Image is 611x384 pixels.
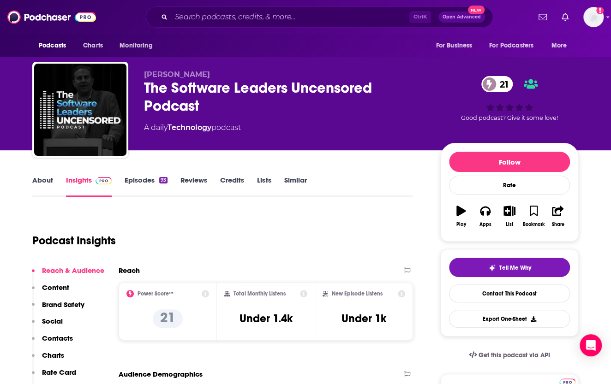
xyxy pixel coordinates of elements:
[443,15,481,19] span: Open Advanced
[551,39,567,52] span: More
[42,283,69,292] p: Content
[32,266,104,283] button: Reach & Audience
[546,200,570,233] button: Share
[234,290,286,297] h2: Total Monthly Listens
[479,222,491,227] div: Apps
[32,37,78,54] button: open menu
[180,176,207,197] a: Reviews
[551,222,564,227] div: Share
[473,200,497,233] button: Apps
[449,310,570,328] button: Export One-Sheet
[436,39,472,52] span: For Business
[479,351,550,359] span: Get this podcast via API
[449,176,570,195] div: Rate
[32,334,73,351] button: Contacts
[449,258,570,277] button: tell me why sparkleTell Me Why
[96,177,112,184] img: Podchaser Pro
[489,39,533,52] span: For Podcasters
[120,39,152,52] span: Monitoring
[461,344,557,366] a: Get this podcast via API
[558,9,572,25] a: Show notifications dropdown
[535,9,551,25] a: Show notifications dropdown
[42,266,104,275] p: Reach & Audience
[125,176,168,197] a: Episodes93
[34,64,126,156] img: The Software Leaders Uncensored Podcast
[449,200,473,233] button: Play
[119,266,140,275] h2: Reach
[257,176,271,197] a: Lists
[83,39,103,52] span: Charts
[32,234,116,248] h1: Podcast Insights
[113,37,164,54] button: open menu
[449,152,570,172] button: Follow
[440,70,579,127] div: 21Good podcast? Give it some love!
[42,334,73,343] p: Contacts
[239,312,292,325] h3: Under 1.4k
[159,177,168,183] div: 93
[168,123,211,132] a: Technology
[39,39,66,52] span: Podcasts
[596,7,604,14] svg: Add a profile image
[138,290,174,297] h2: Power Score™
[77,37,108,54] a: Charts
[171,10,409,24] input: Search podcasts, credits, & more...
[488,264,496,272] img: tell me why sparkle
[499,264,531,272] span: Tell Me Why
[332,290,383,297] h2: New Episode Listens
[491,76,513,92] span: 21
[429,37,484,54] button: open menu
[481,76,513,92] a: 21
[545,37,579,54] button: open menu
[521,200,545,233] button: Bookmark
[32,176,53,197] a: About
[409,11,431,23] span: Ctrl K
[66,176,112,197] a: InsightsPodchaser Pro
[438,12,485,23] button: Open AdvancedNew
[461,114,558,121] span: Good podcast? Give it some love!
[144,70,210,79] span: [PERSON_NAME]
[153,309,183,328] p: 21
[583,7,604,27] img: User Profile
[483,37,547,54] button: open menu
[42,300,84,309] p: Brand Safety
[284,176,306,197] a: Similar
[42,317,63,325] p: Social
[497,200,521,233] button: List
[341,312,386,325] h3: Under 1k
[583,7,604,27] button: Show profile menu
[42,351,64,360] p: Charts
[523,222,545,227] div: Bookmark
[468,6,485,14] span: New
[119,370,203,378] h2: Audience Demographics
[144,122,241,133] div: A daily podcast
[146,6,493,28] div: Search podcasts, credits, & more...
[32,283,69,300] button: Content
[220,176,244,197] a: Credits
[583,7,604,27] span: Logged in as Shift_2
[32,317,63,334] button: Social
[456,222,466,227] div: Play
[7,8,96,26] img: Podchaser - Follow, Share and Rate Podcasts
[42,368,76,377] p: Rate Card
[449,284,570,302] a: Contact This Podcast
[32,351,64,368] button: Charts
[32,300,84,317] button: Brand Safety
[506,222,513,227] div: List
[580,334,602,356] div: Open Intercom Messenger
